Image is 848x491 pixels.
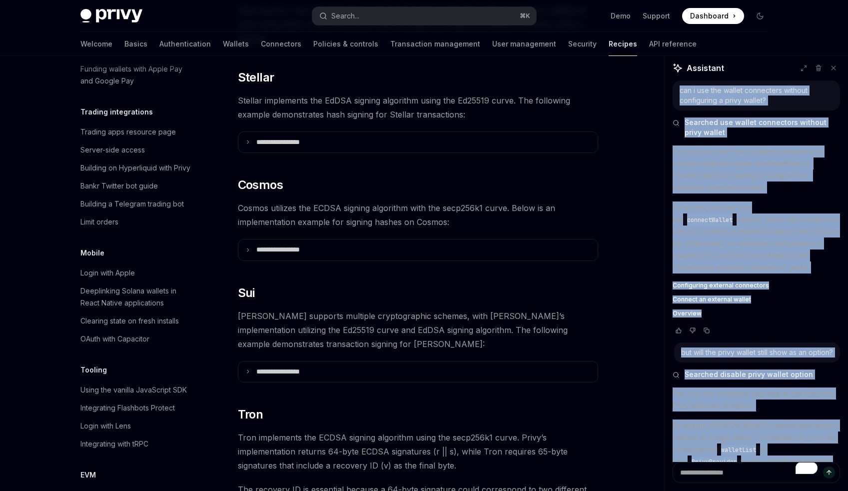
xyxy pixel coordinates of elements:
div: Limit orders [80,216,118,228]
span: Sui [238,285,255,301]
div: Building on Hyperliquid with Privy [80,162,190,174]
div: Search... [331,10,359,22]
span: Overview [673,309,702,317]
a: Funding wallets with Apple Pay and Google Pay [72,60,200,90]
div: Integrating with tRPC [80,438,148,450]
div: Funding wallets with Apple Pay and Google Pay [80,63,194,87]
span: PrivyProvider [692,458,737,466]
a: Deeplinking Solana wallets in React Native applications [72,282,200,312]
span: Tron implements the ECDSA signing algorithm using the secp256k1 curve. Privy’s implementation ret... [238,430,598,472]
h5: EVM [80,469,96,481]
span: Stellar implements the EdDSA signing algorithm using the Ed25519 curve. The following example dem... [238,93,598,121]
div: Server-side access [80,144,145,156]
a: Basics [124,32,147,56]
span: ⌘ K [520,12,530,20]
a: Transaction management [390,32,480,56]
div: but will the privy wallet still show as an option? [681,347,833,357]
img: dark logo [80,9,142,23]
span: Assistant [687,62,724,74]
span: [PERSON_NAME] supports multiple cryptographic schemes, with [PERSON_NAME]’s implementation utiliz... [238,309,598,351]
a: Support [643,11,670,21]
span: Cosmos utilizes the ECDSA signing algorithm with the secp256k1 curve. Below is an implementation ... [238,201,598,229]
p: To do this, you can use the method, which will prompt your users to connect an external wallet of... [673,201,840,273]
span: walletList [721,446,756,454]
h5: Mobile [80,247,104,259]
a: Connect an external wallet [673,295,840,303]
a: Configuring external connectors [673,281,840,289]
span: Cosmos [238,177,283,193]
div: Trading apps resource page [80,126,176,138]
span: Configuring external connectors [673,281,769,289]
div: can i use the wallet connecters without configuring a privy wallet? [680,85,833,105]
h5: Tooling [80,364,107,376]
div: Using the vanilla JavaScript SDK [80,384,187,396]
a: Welcome [80,32,112,56]
div: Clearing state on fresh installs [80,315,179,327]
a: Authentication [159,32,211,56]
h5: Trading integrations [80,106,153,118]
div: Deeplinking Solana wallets in React Native applications [80,285,194,309]
textarea: To enrich screen reader interactions, please activate Accessibility in Grammarly extension settings [673,462,840,483]
div: Building a Telegram trading bot [80,198,184,210]
div: Login with Lens [80,420,131,432]
a: Login with Lens [72,417,200,435]
a: Bankr Twitter bot guide [72,177,200,195]
a: API reference [649,32,697,56]
a: Policies & controls [313,32,378,56]
a: Wallets [223,32,249,56]
a: Integrating with tRPC [72,435,200,453]
a: Building a Telegram trading bot [72,195,200,213]
a: Dashboard [682,8,744,24]
a: Clearing state on fresh installs [72,312,200,330]
a: User management [492,32,556,56]
a: OAuth with Capacitor [72,330,200,348]
a: Connectors [261,32,301,56]
a: Limit orders [72,213,200,231]
button: Toggle dark mode [752,8,768,24]
p: Yes, you can configure your app to not show the Privy wallet as an option. [673,387,840,411]
a: Integrating Flashbots Protect [72,399,200,417]
button: Search...⌘K [312,7,536,25]
span: Searched disable privy wallet option [685,369,813,379]
span: Dashboard [690,11,729,21]
span: Tron [238,406,263,422]
a: Recipes [609,32,637,56]
div: Bankr Twitter bot guide [80,180,158,192]
a: Overview [673,309,840,317]
span: Searched use wallet connectors without privy wallet [685,117,840,137]
a: Login with Apple [72,264,200,282]
a: Building on Hyperliquid with Privy [72,159,200,177]
p: Yes, you can use Privy's wallet connectors to connect external wallets like MetaMask or Phantom w... [673,145,840,193]
a: Security [568,32,597,56]
span: connectWallet [687,216,733,224]
a: Demo [611,11,631,21]
a: Using the vanilla JavaScript SDK [72,381,200,399]
button: Searched use wallet connectors without privy wallet [673,117,840,137]
div: OAuth with Capacitor [80,333,149,345]
a: Trading apps resource page [72,123,200,141]
div: Login with Apple [80,267,135,279]
button: Searched disable privy wallet option [673,369,840,379]
span: Connect an external wallet [673,295,751,303]
a: Server-side access [72,141,200,159]
div: Integrating Flashbots Protect [80,402,175,414]
button: Send message [823,466,835,478]
span: Stellar [238,69,274,85]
